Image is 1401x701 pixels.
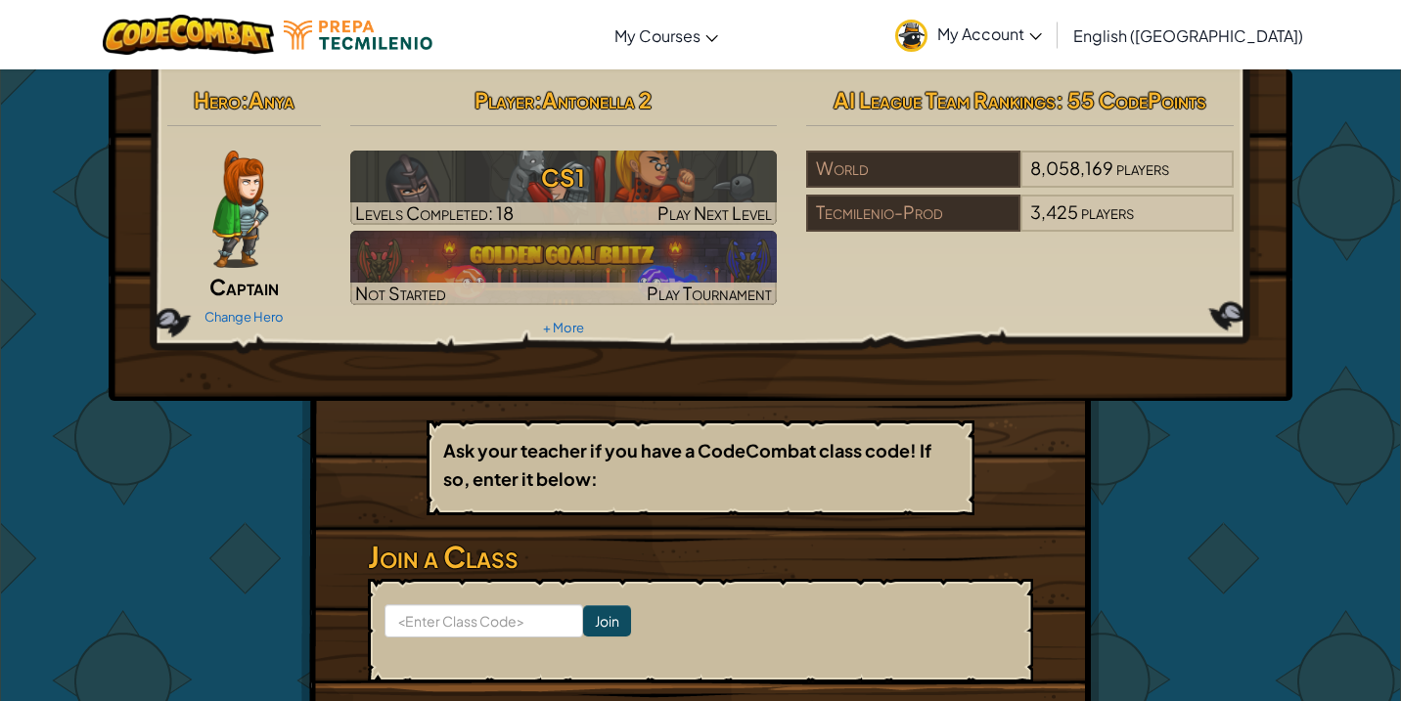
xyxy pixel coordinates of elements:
h3: CS1 [350,155,778,199]
span: AI League Team Rankings [834,86,1056,113]
a: World8,058,169players [806,169,1234,192]
span: Play Next Level [657,201,772,224]
input: <Enter Class Code> [384,604,583,637]
div: World [806,151,1019,188]
span: : [241,86,249,113]
a: + More [543,320,584,335]
a: Change Hero [204,309,284,325]
span: 3,425 [1030,200,1078,223]
span: Antonella 2 [542,86,652,113]
a: English ([GEOGRAPHIC_DATA]) [1063,9,1313,62]
h3: Join a Class [368,535,1033,579]
span: players [1081,200,1134,223]
span: : [534,86,542,113]
span: My Courses [614,25,700,46]
span: Levels Completed: 18 [355,201,514,224]
span: Player [475,86,534,113]
img: avatar [895,20,927,52]
b: Ask your teacher if you have a CodeCombat class code! If so, enter it below: [443,439,931,490]
span: My Account [937,23,1042,44]
span: Captain [209,273,279,300]
a: My Courses [605,9,728,62]
a: Play Next Level [350,151,778,225]
img: CodeCombat logo [103,15,274,55]
span: 8,058,169 [1030,156,1113,179]
img: Golden Goal [350,231,778,305]
span: players [1116,156,1169,179]
span: English ([GEOGRAPHIC_DATA]) [1073,25,1303,46]
input: Join [583,605,631,636]
img: CS1 [350,151,778,225]
span: Hero [194,86,241,113]
img: captain-pose.png [212,151,268,268]
span: Not Started [355,282,446,304]
span: Play Tournament [647,282,772,304]
img: Tecmilenio logo [284,21,432,50]
a: My Account [885,4,1052,66]
a: Tecmilenio-Prod3,425players [806,213,1234,236]
a: Not StartedPlay Tournament [350,231,778,305]
div: Tecmilenio-Prod [806,195,1019,232]
span: : 55 CodePoints [1056,86,1206,113]
span: Anya [249,86,294,113]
